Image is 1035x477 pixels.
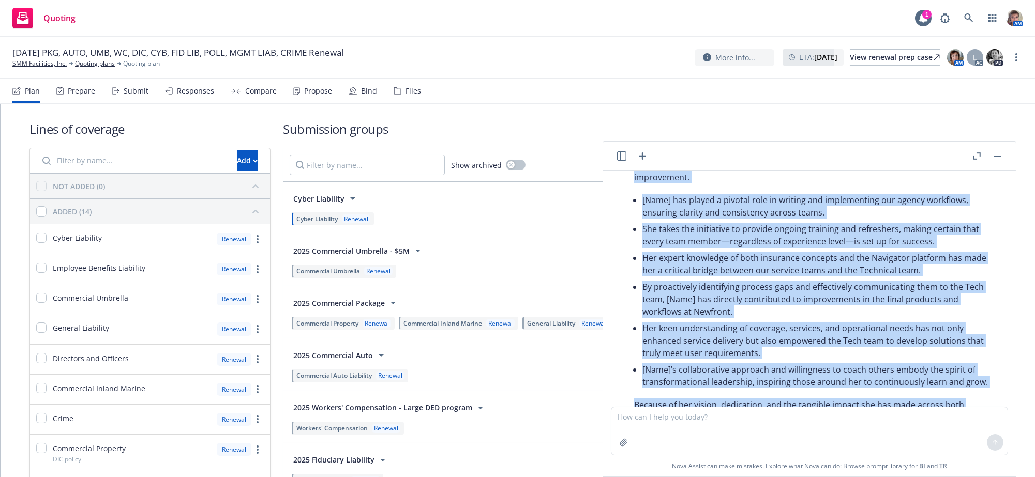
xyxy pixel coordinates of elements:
a: more [251,293,264,305]
div: View renewal prep case [850,50,940,65]
a: Report a Bug [935,8,955,28]
span: Quoting plan [123,59,160,68]
button: 2025 Commercial Package [290,293,403,313]
div: Propose [304,87,332,95]
button: More info... [695,49,774,66]
img: photo [986,49,1003,66]
div: Bind [361,87,377,95]
div: Renewal [217,413,251,426]
span: DIC policy [53,455,81,464]
div: Renewal [364,267,393,275]
input: Filter by name... [36,150,231,171]
div: Renewal [217,293,251,305]
a: more [251,233,264,245]
a: more [251,323,264,335]
span: ETA : [799,52,837,63]
span: Nova Assist can make mistakes. Explore what Nova can do: Browse prompt library for and [672,455,947,476]
div: Renewal [217,263,251,275]
p: Because of her vision, dedication, and the tangible impact she has made across both operational a... [634,398,993,436]
li: [Name] has played a pivotal role in writing and implementing our agency workflows, ensuring clari... [642,192,993,221]
span: Employee Benefits Liability [53,263,145,273]
button: 2025 Commercial Auto [290,345,391,365]
span: [DATE] PKG, AUTO, UMB, WC, DIC, CYB, FID LIB, POLL, MGMT LIAB, CRIME Renewal [12,47,343,59]
span: 2025 Commercial Package [293,298,385,309]
img: photo [947,49,964,66]
span: 2025 Commercial Umbrella - $5M [293,245,410,256]
span: Cyber Liability [293,193,344,204]
a: more [1010,51,1023,64]
div: Plan [25,87,40,95]
a: View renewal prep case [850,49,940,66]
span: General Liability [53,322,109,333]
h1: Submission groups [283,120,1006,137]
button: Add [237,150,258,171]
div: Prepare [68,87,95,95]
img: photo [1006,10,1023,26]
a: more [251,263,264,275]
div: Responses [177,87,214,95]
a: more [251,353,264,365]
span: 2025 Fiduciary Liability [293,454,374,465]
a: Quoting [8,4,80,33]
li: Her expert knowledge of both insurance concepts and the Navigator platform has made her a critica... [642,250,993,279]
span: Workers' Compensation [296,424,368,433]
strong: [DATE] [814,52,837,62]
span: Commercial Inland Marine [53,383,145,394]
span: Commercial Property [296,319,358,328]
a: more [251,383,264,395]
div: Renewal [217,322,251,335]
div: NOT ADDED (0) [53,181,105,192]
span: Cyber Liability [53,233,102,243]
span: Commercial Umbrella [296,267,360,275]
div: Renewal [372,424,400,433]
a: more [251,413,264,425]
span: Commercial Inland Marine [403,319,482,328]
div: Submit [124,87,148,95]
span: More info... [715,52,755,63]
input: Filter by name... [290,155,445,175]
div: Renewal [342,214,370,223]
span: L [973,52,977,63]
button: 2025 Commercial Umbrella - $5M [290,240,428,261]
div: Renewal [486,319,515,328]
span: Commercial Property [53,443,126,454]
div: Renewal [217,443,251,456]
span: Crime [53,413,73,424]
a: BI [919,461,925,470]
span: Cyber Liability [296,214,338,223]
li: Her keen understanding of coverage, services, and operational needs has not only enhanced service... [642,320,993,361]
div: 1 [922,10,932,19]
div: Renewal [376,371,404,380]
button: 2025 Workers' Compensation - Large DED program [290,397,490,418]
a: SMM Facilities, Inc. [12,59,67,68]
div: Add [237,151,258,171]
span: 2025 Commercial Auto [293,350,373,361]
a: TR [939,461,947,470]
span: Quoting [43,14,76,22]
div: Renewal [363,319,391,328]
button: 2025 Fiduciary Liability [290,450,393,470]
div: ADDED (14) [53,206,92,217]
a: more [251,443,264,456]
span: Directors and Officers [53,353,129,364]
button: Cyber Liability [290,188,363,209]
span: Commercial Auto Liability [296,371,372,380]
button: ADDED (14) [53,203,264,220]
div: Renewal [217,353,251,366]
a: Switch app [982,8,1003,28]
div: Compare [245,87,277,95]
span: Commercial Umbrella [53,293,128,303]
span: General Liability [527,319,575,328]
div: Renewal [217,383,251,396]
li: She takes the initiative to provide ongoing training and refreshers, making certain that every te... [642,221,993,250]
div: Renewal [579,319,608,328]
a: Quoting plans [75,59,115,68]
span: 2025 Workers' Compensation - Large DED program [293,402,472,413]
a: Search [958,8,979,28]
h1: Lines of coverage [29,120,271,137]
button: NOT ADDED (0) [53,178,264,194]
li: By proactively identifying process gaps and effectively communicating them to the Tech team, [Nam... [642,279,993,320]
div: Renewal [217,233,251,245]
li: [Name]’s collaborative approach and willingness to coach others embody the spirit of transformati... [642,361,993,390]
div: Files [406,87,421,95]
